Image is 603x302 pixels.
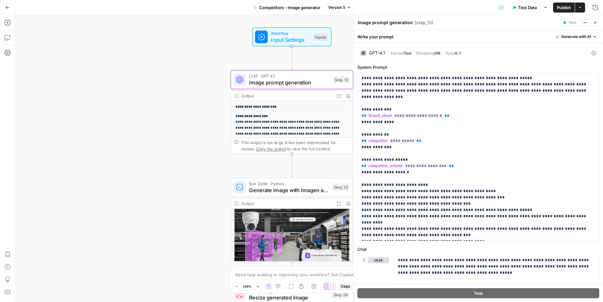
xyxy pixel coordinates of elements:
[241,139,350,152] div: This output is too large & has been abbreviated for review. to view the full content.
[333,76,350,83] div: Step 13
[357,64,599,70] label: System Prompt
[271,36,310,44] span: Input Settings
[332,184,350,191] div: Step 22
[416,51,435,56] span: Streaming
[568,20,576,25] span: Test
[231,178,353,262] div: Run Code · PythonGenerate image with Imagen and upload to AWS bucketStep 22Output
[325,3,354,12] button: Version 5
[445,51,455,56] span: Temp
[249,78,330,86] span: Image prompt generation
[249,294,329,301] span: Resize generated image
[241,93,331,99] div: Output
[231,208,353,271] img: ai_surveillance_retail_20250908_202808_cc423950.png
[256,147,286,151] span: Copy the output
[249,181,329,187] span: Run Code · Python
[291,46,293,69] g: Edge from start to step_13
[508,3,541,13] button: Test Data
[332,291,350,299] div: Step 24
[357,288,599,298] button: Test
[259,4,320,11] span: Competitors - Image generator
[328,5,345,10] span: Version 5
[560,19,579,27] button: Test
[435,51,440,56] span: ON
[291,154,293,177] g: Edge from step_13 to step_22
[561,34,591,40] span: Generate with AI
[231,27,353,46] div: WorkflowInput SettingsInputs
[357,246,599,252] label: Chat
[455,51,461,56] span: 0.7
[557,4,571,11] span: Publish
[358,19,413,26] textarea: Image prompt generation
[250,3,324,13] button: Competitors - Image generator
[404,51,411,56] span: Text
[313,33,328,40] div: Inputs
[415,19,433,26] span: ( step_13 )
[249,186,329,194] span: Generate image with Imagen and upload to AWS bucket
[249,73,330,79] span: LLM · GPT-4.1
[553,3,575,13] button: Publish
[553,33,599,41] button: Generate with AI
[391,51,404,56] span: Format
[388,50,391,56] span: |
[341,283,350,289] span: Copy
[243,284,252,289] span: 126%
[518,4,537,11] span: Test Data
[411,50,416,56] span: |
[474,290,483,296] span: Test
[440,50,445,56] span: |
[354,30,603,43] div: Write your prompt
[369,51,385,55] div: GPT-4.1
[338,282,353,290] button: Copy
[368,257,389,263] button: user
[271,30,310,36] span: Workflow
[241,200,331,207] div: Output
